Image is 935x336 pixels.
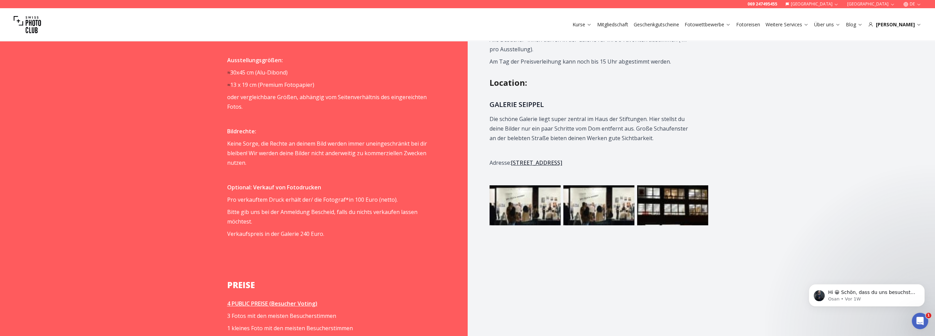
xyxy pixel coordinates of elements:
span: ≈ [227,69,230,76]
a: Kurse [573,21,592,28]
a: Fotowettbewerbe [685,21,731,28]
iframe: Intercom notifications Nachricht [798,270,935,318]
span: Keine Sorge, die Rechte an deinem Bild werden immer uneingeschränkt bei dir bleiben! Wir werden d... [227,140,427,166]
a: Blog [846,21,863,28]
strong: Optional: Verkauf von Fotodrucken [227,184,321,191]
p: Adresse: [490,158,689,167]
strong: Ausstellungsgrößen: [227,56,283,64]
p: Die schöne Galerie liegt super zentral im Haus der Stiftungen. Hier stellst du deine Bilder nur e... [490,114,689,143]
a: Fotoreisen [736,21,760,28]
h3: GALERIE SEIPPEL [490,99,689,110]
button: Weitere Services [763,20,811,29]
button: Über uns [811,20,843,29]
p: Am Tag der Preisverleihung kann noch bis 15 Uhr abgestimmt werden. [490,57,689,66]
p: Verkaufspreis in der Galerie 240 Euro. [227,229,427,239]
a: [STREET_ADDRESS] [511,159,562,166]
button: Kurse [570,20,594,29]
span: 13 x 19 cm ( [230,81,260,89]
span: Alu-Dibond) [257,69,288,76]
button: Geschenkgutscheine [631,20,682,29]
img: Swiss photo club [14,11,41,38]
p: Alle Besucher*innen dürfen in der Galerie für ihre 3 Favoriten abstimmen (1x pro Ausstellung). [490,35,689,54]
strong: PREISE [227,279,255,291]
span: Bitte gib uns bei der Anmeldung Bescheid, falls du nichts verkaufen lassen möchtest. [227,208,417,225]
p: Premium Fotopapier) [227,80,427,90]
span: 3 Fotos mit den meisten Besucherstimmen [227,312,336,320]
strong: Bildrechte: [227,127,256,135]
a: Über uns [814,21,840,28]
span: 1 kleines Foto mit den meisten Besucherstimmen [227,324,353,332]
a: 069 247495455 [747,1,777,7]
span: oder vergleichbare Größen, abhängig vom Seitenverhältnis des eingereichten Fotos. [227,93,427,110]
a: Geschenkgutscheine [634,21,679,28]
button: Fotoreisen [733,20,763,29]
button: Blog [843,20,865,29]
button: Mitgliedschaft [594,20,631,29]
button: Fotowettbewerbe [682,20,733,29]
a: Mitgliedschaft [597,21,628,28]
h2: Location : [490,77,708,88]
a: Weitere Services [766,21,809,28]
span: Pro verkauftem Druck erhält der/ die Fotograf*in 100 Euro (netto). [227,196,398,203]
iframe: Intercom live chat [912,313,928,329]
p: 30x45 cm ( [227,68,427,77]
u: 4 PUBLIC PREISE (Besucher Voting) [227,300,317,307]
div: [PERSON_NAME] [868,21,921,28]
span: 1 [926,313,931,318]
span: ≈ [227,81,230,89]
